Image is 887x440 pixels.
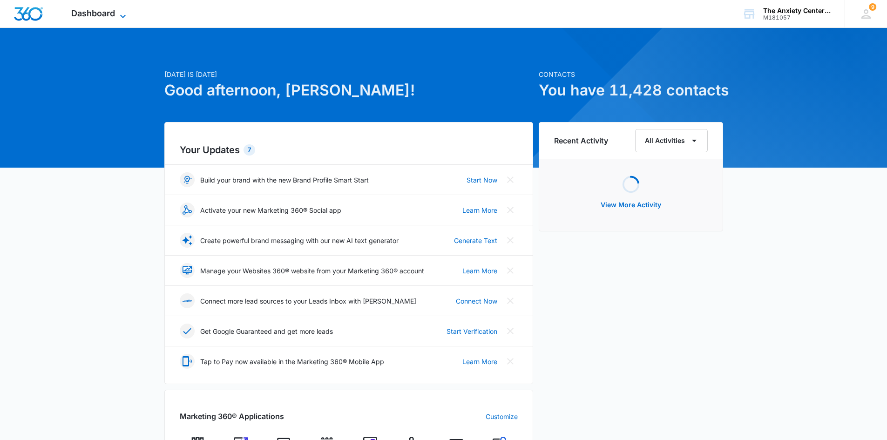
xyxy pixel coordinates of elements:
[763,7,831,14] div: account name
[164,69,533,79] p: [DATE] is [DATE]
[503,233,518,248] button: Close
[200,296,416,306] p: Connect more lead sources to your Leads Inbox with [PERSON_NAME]
[462,205,497,215] a: Learn More
[635,129,708,152] button: All Activities
[591,194,670,216] button: View More Activity
[180,143,518,157] h2: Your Updates
[244,144,255,156] div: 7
[200,357,384,366] p: Tap to Pay now available in the Marketing 360® Mobile App
[164,79,533,102] h1: Good afternoon, [PERSON_NAME]!
[503,293,518,308] button: Close
[180,411,284,422] h2: Marketing 360® Applications
[539,69,723,79] p: Contacts
[486,412,518,421] a: Customize
[200,266,424,276] p: Manage your Websites 360® website from your Marketing 360® account
[200,236,399,245] p: Create powerful brand messaging with our new AI text generator
[456,296,497,306] a: Connect Now
[503,172,518,187] button: Close
[503,324,518,338] button: Close
[462,266,497,276] a: Learn More
[503,263,518,278] button: Close
[554,135,608,146] h6: Recent Activity
[200,175,369,185] p: Build your brand with the new Brand Profile Smart Start
[462,357,497,366] a: Learn More
[467,175,497,185] a: Start Now
[503,203,518,217] button: Close
[447,326,497,336] a: Start Verification
[869,3,876,11] div: notifications count
[503,354,518,369] button: Close
[200,326,333,336] p: Get Google Guaranteed and get more leads
[763,14,831,21] div: account id
[200,205,341,215] p: Activate your new Marketing 360® Social app
[539,79,723,102] h1: You have 11,428 contacts
[71,8,115,18] span: Dashboard
[869,3,876,11] span: 9
[454,236,497,245] a: Generate Text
